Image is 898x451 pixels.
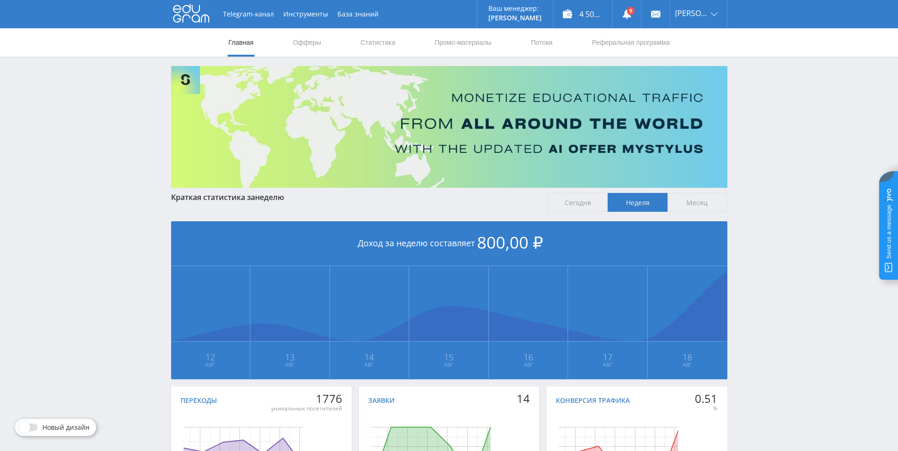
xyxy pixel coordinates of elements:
span: Авг [330,361,409,368]
div: Заявки [368,397,395,404]
span: 16 [489,353,568,361]
span: Авг [648,361,727,368]
span: 13 [251,353,329,361]
div: % [695,405,717,412]
span: 14 [330,353,409,361]
img: Banner [171,66,727,188]
div: 1776 [271,392,342,405]
span: Сегодня [548,193,608,212]
div: уникальных посетителей [271,405,342,412]
div: Конверсия трафика [556,397,630,404]
span: Авг [489,361,568,368]
div: Переходы [181,397,217,404]
div: Доход за неделю составляет [171,221,727,266]
span: Авг [172,361,250,368]
p: [PERSON_NAME] [488,14,542,22]
div: 0.51 [695,392,717,405]
span: 15 [410,353,488,361]
span: Авг [568,361,647,368]
p: Ваш менеджер: [488,5,542,12]
a: Офферы [292,28,322,57]
a: Реферальная программа [591,28,671,57]
span: Новый дизайн [42,424,90,431]
span: 800,00 ₽ [477,231,543,253]
a: Потоки [530,28,553,57]
span: неделю [255,192,284,202]
span: Неделя [608,193,667,212]
a: Промо-материалы [434,28,492,57]
span: 17 [568,353,647,361]
a: Статистика [360,28,396,57]
span: 12 [172,353,250,361]
span: [PERSON_NAME] [675,9,708,17]
span: Авг [251,361,329,368]
span: Авг [410,361,488,368]
a: Главная [228,28,255,57]
div: Краткая статистика за [171,193,539,201]
span: 18 [648,353,727,361]
div: 14 [517,392,530,405]
span: Месяц [667,193,727,212]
